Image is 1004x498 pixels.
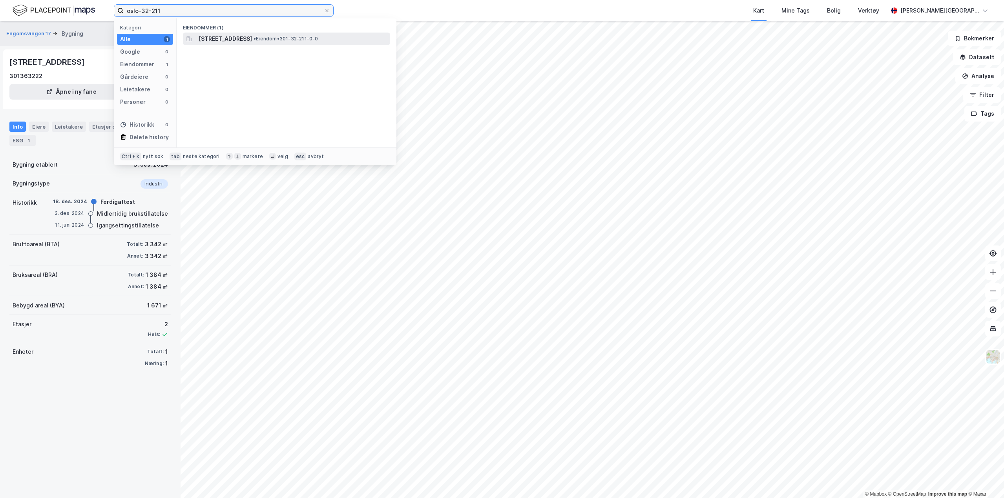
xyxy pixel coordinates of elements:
div: 301363222 [9,71,42,81]
button: Analyse [955,68,1001,84]
div: Totalt: [128,272,144,278]
div: Ctrl + k [120,153,141,160]
div: Alle [120,35,131,44]
button: Åpne i ny fane [9,84,133,100]
iframe: Chat Widget [965,460,1004,498]
img: Z [986,349,1000,364]
div: Gårdeiere [120,72,148,82]
div: Midlertidig brukstillatelse [97,209,168,218]
div: Bygning etablert [13,160,58,169]
button: Datasett [953,49,1001,65]
div: Historikk [120,120,154,129]
div: 0 [164,49,170,55]
div: Mine Tags [781,6,810,15]
div: ESG [9,135,36,146]
a: OpenStreetMap [888,491,926,497]
div: 18. des. 2024 [53,198,88,205]
div: neste kategori [183,153,220,160]
div: Heis: [148,331,160,338]
div: Info [9,122,26,132]
div: Annet: [127,253,143,259]
button: Engomsvingen 17 [6,30,53,38]
div: Personer [120,97,146,107]
div: Totalt: [127,241,143,247]
div: Kart [753,6,764,15]
div: Bolig [827,6,841,15]
button: Filter [963,87,1001,103]
div: Verktøy [858,6,879,15]
div: Kategori [120,25,173,31]
div: Bebygd areal (BYA) [13,301,65,310]
div: nytt søk [143,153,164,160]
div: 1 [165,347,168,356]
div: Bygning [62,29,83,38]
div: Bruksareal (BRA) [13,270,58,280]
div: [STREET_ADDRESS] [9,56,86,68]
div: Leietakere [120,85,150,94]
a: Mapbox [865,491,887,497]
div: Eiendommer (1) [177,18,396,33]
div: Eiendommer [120,60,154,69]
div: Totalt: [147,349,164,355]
div: Etasjer og enheter [92,123,141,130]
button: Bokmerker [948,31,1001,46]
span: Eiendom • 301-32-211-0-0 [254,36,318,42]
div: Næring: [145,360,164,367]
button: Tags [964,106,1001,122]
div: esc [294,153,307,160]
div: 0 [164,74,170,80]
div: 0 [164,122,170,128]
span: • [254,36,256,42]
div: Leietakere [52,122,86,132]
div: tab [170,153,181,160]
div: 1 [164,61,170,67]
div: velg [277,153,288,160]
div: 1 384 ㎡ [146,282,168,291]
div: 1 [165,359,168,368]
div: Historikk [13,198,37,207]
div: 0 [164,86,170,93]
div: 3 342 ㎡ [145,251,168,261]
div: 1 671 ㎡ [147,301,168,310]
input: Søk på adresse, matrikkel, gårdeiere, leietakere eller personer [124,5,324,16]
div: Delete history [130,133,169,142]
div: Bygningstype [13,179,50,188]
div: Eiere [29,122,49,132]
div: markere [243,153,263,160]
div: 1 384 ㎡ [146,270,168,280]
div: Bruttoareal (BTA) [13,240,60,249]
div: Etasjer [13,320,31,329]
div: avbryt [308,153,324,160]
div: 11. juni 2024 [53,222,84,229]
span: [STREET_ADDRESS] [199,34,252,44]
div: Enheter [13,347,33,356]
div: Igangsettingstillatelse [97,221,159,230]
div: 3. des. 2024 [53,210,84,217]
a: Improve this map [928,491,967,497]
img: logo.f888ab2527a4732fd821a326f86c7f29.svg [13,4,95,17]
div: Annet: [128,284,144,290]
div: 0 [164,99,170,105]
div: 1 [164,36,170,42]
div: Google [120,47,140,56]
div: 2 [148,320,168,329]
div: Ferdigattest [100,197,135,207]
div: 3 342 ㎡ [145,240,168,249]
div: [PERSON_NAME][GEOGRAPHIC_DATA] [900,6,979,15]
div: 1 [25,136,33,144]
